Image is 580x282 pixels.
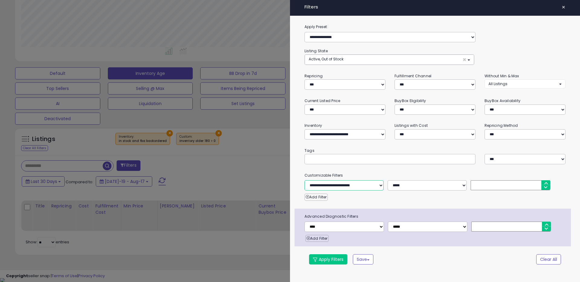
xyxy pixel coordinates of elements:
[309,56,343,62] span: Active, Out of Stock
[304,194,328,201] button: Add Filter
[353,254,373,264] button: Save
[300,213,571,220] span: Advanced Diagnostic Filters
[304,48,328,53] small: Listing State
[395,123,428,128] small: Listings with Cost
[559,3,568,11] button: ×
[395,98,426,103] small: BuyBox Eligibility
[488,81,507,86] span: All Listings
[304,5,565,10] h4: Filters
[536,254,561,264] button: Clear All
[395,73,431,79] small: Fulfillment Channel
[485,98,520,103] small: BuyBox Availability
[305,235,329,242] button: Add Filter
[309,254,347,264] button: Apply Filters
[485,73,519,79] small: Without Min & Max
[300,172,570,179] small: Customizable Filters
[305,55,474,65] button: Active, Out of Stock ×
[304,123,322,128] small: Inventory
[304,73,323,79] small: Repricing
[562,3,565,11] span: ×
[485,79,565,88] button: All Listings
[462,56,466,63] span: ×
[300,147,570,154] small: Tags
[300,24,570,30] label: Apply Preset:
[304,98,340,103] small: Current Listed Price
[485,123,518,128] small: Repricing Method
